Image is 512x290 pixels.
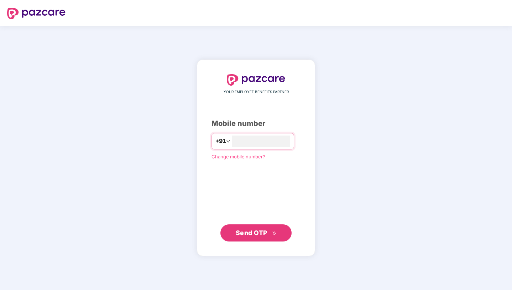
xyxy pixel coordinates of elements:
[224,89,289,95] span: YOUR EMPLOYEE BENEFITS PARTNER
[272,231,277,236] span: double-right
[226,139,230,143] span: down
[220,224,292,241] button: Send OTPdouble-right
[7,8,66,19] img: logo
[215,137,226,146] span: +91
[236,229,267,236] span: Send OTP
[211,118,301,129] div: Mobile number
[211,154,265,159] a: Change mobile number?
[227,74,285,86] img: logo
